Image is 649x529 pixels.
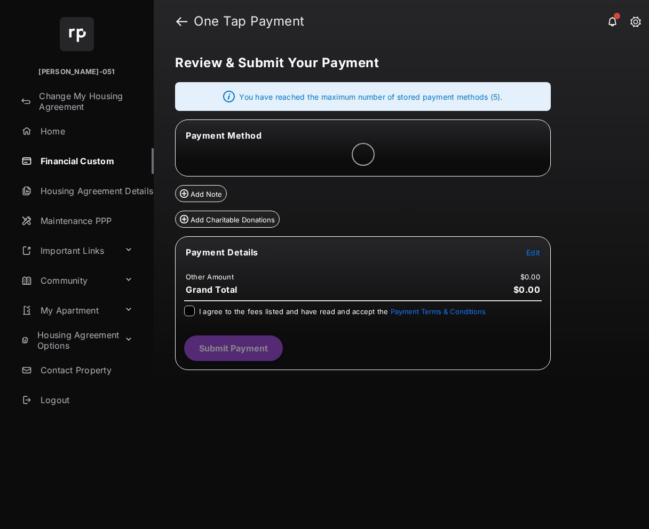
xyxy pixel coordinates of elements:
[175,57,619,69] h5: Review & Submit Your Payment
[17,298,120,323] a: My Apartment
[17,238,120,263] a: Important Links
[199,307,486,316] span: I agree to the fees listed and have read and accept the
[513,284,541,295] span: $0.00
[526,247,540,258] button: Edit
[17,357,154,383] a: Contact Property
[17,327,120,353] a: Housing Agreement Options
[186,284,238,295] span: Grand Total
[391,307,486,316] button: I agree to the fees listed and have read and accept the
[184,335,283,361] button: Submit Payment
[17,118,154,144] a: Home
[17,268,120,293] a: Community
[185,272,234,282] td: Other Amount
[526,248,540,257] span: Edit
[194,15,305,28] strong: One Tap Payment
[175,211,280,228] button: Add Charitable Donations
[38,67,115,77] p: [PERSON_NAME]-051
[17,89,154,114] a: Change My Housing Agreement
[17,208,154,234] a: Maintenance PPP
[17,178,154,204] a: Housing Agreement Details
[17,148,154,174] a: Financial Custom
[175,185,227,202] button: Add Note
[520,272,541,282] td: $0.00
[17,387,154,413] a: Logout
[175,82,551,111] div: You have reached the maximum number of stored payment methods (5).
[60,17,94,51] img: svg+xml;base64,PHN2ZyB4bWxucz0iaHR0cDovL3d3dy53My5vcmcvMjAwMC9zdmciIHdpZHRoPSI2NCIgaGVpZ2h0PSI2NC...
[186,247,258,258] span: Payment Details
[186,130,262,141] span: Payment Method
